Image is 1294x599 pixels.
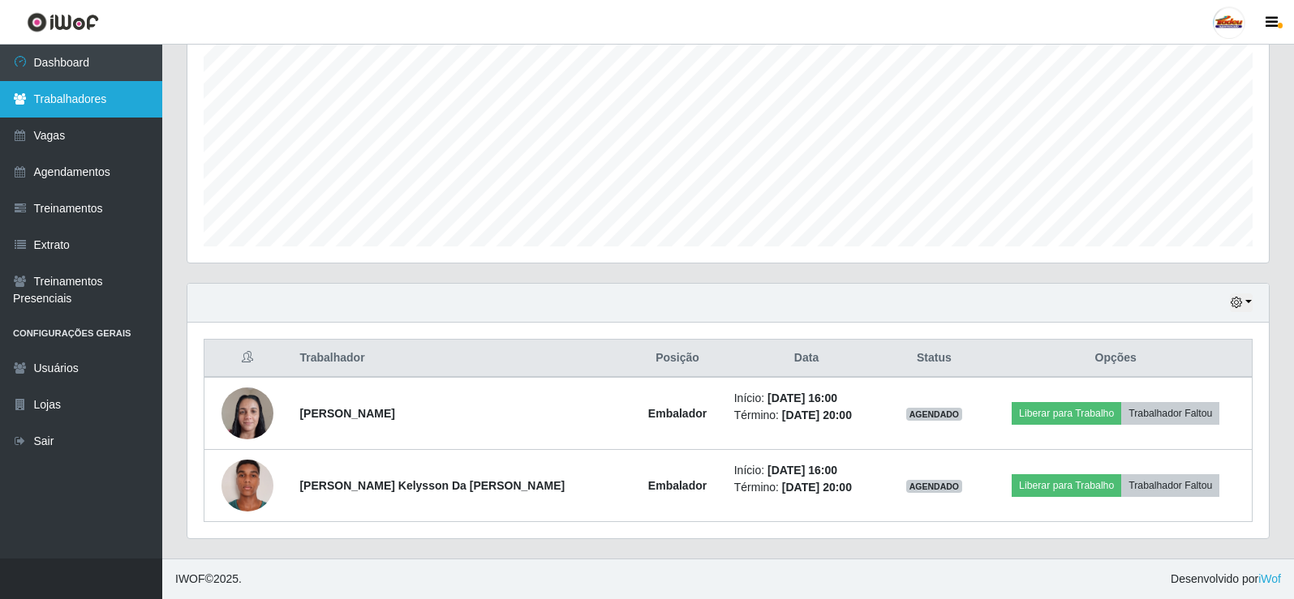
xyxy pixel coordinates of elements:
img: 1738436502768.jpeg [221,379,273,447]
li: Início: [734,462,879,479]
strong: Embalador [648,407,707,420]
time: [DATE] 16:00 [767,464,837,477]
th: Trabalhador [290,340,630,378]
button: Trabalhador Faltou [1121,402,1219,425]
a: iWof [1258,572,1281,585]
th: Status [888,340,979,378]
strong: [PERSON_NAME] [299,407,394,420]
span: AGENDADO [906,480,963,493]
strong: Embalador [648,479,707,492]
span: Desenvolvido por [1171,571,1281,588]
th: Posição [630,340,724,378]
img: CoreUI Logo [27,12,99,32]
button: Trabalhador Faltou [1121,474,1219,497]
time: [DATE] 16:00 [767,391,837,404]
span: AGENDADO [906,408,963,421]
strong: [PERSON_NAME] Kelysson Da [PERSON_NAME] [299,479,565,492]
time: [DATE] 20:00 [782,409,852,421]
th: Data [724,340,889,378]
time: [DATE] 20:00 [782,481,852,494]
span: © 2025 . [175,571,242,588]
li: Início: [734,390,879,407]
span: IWOF [175,572,205,585]
button: Liberar para Trabalho [1012,402,1121,425]
li: Término: [734,479,879,496]
button: Liberar para Trabalho [1012,474,1121,497]
th: Opções [979,340,1252,378]
img: 1751767387736.jpeg [221,451,273,520]
li: Término: [734,407,879,424]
